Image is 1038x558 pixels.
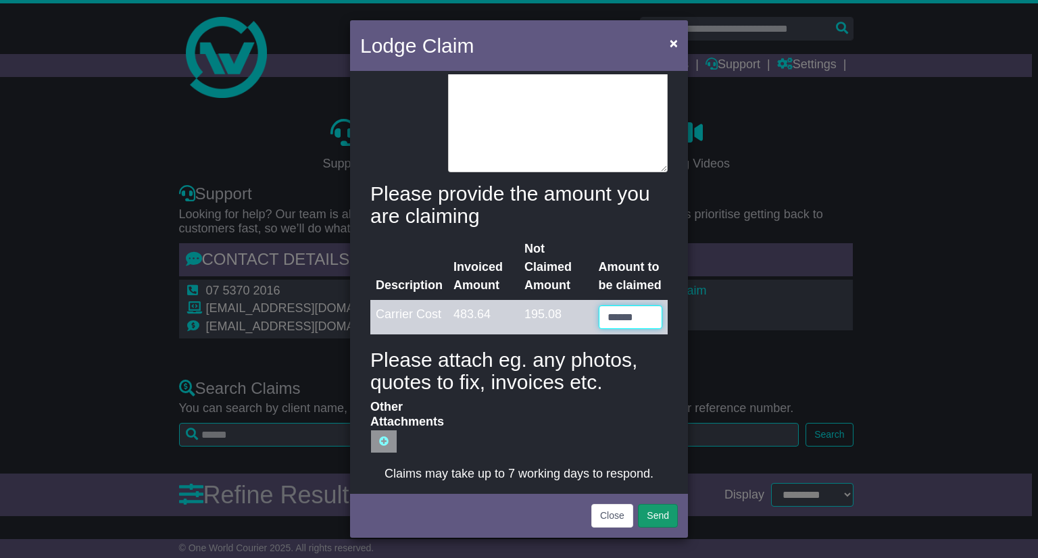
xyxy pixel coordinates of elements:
th: Not Claimed Amount [519,234,593,300]
div: Claims may take up to 7 working days to respond. [370,467,668,482]
td: 483.64 [448,300,519,334]
th: Description [370,234,448,300]
button: Send [638,504,678,528]
th: Amount to be claimed [593,234,668,300]
label: Description [364,1,441,169]
h4: Please provide the amount you are claiming [370,182,668,227]
button: Close [663,29,685,57]
button: Close [591,504,633,528]
span: × [670,35,678,51]
td: 195.08 [519,300,593,334]
h4: Lodge Claim [360,30,474,61]
th: Invoiced Amount [448,234,519,300]
h4: Please attach eg. any photos, quotes to fix, invoices etc. [370,349,668,393]
label: Other Attachments [364,400,441,453]
td: Carrier Cost [370,300,448,334]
